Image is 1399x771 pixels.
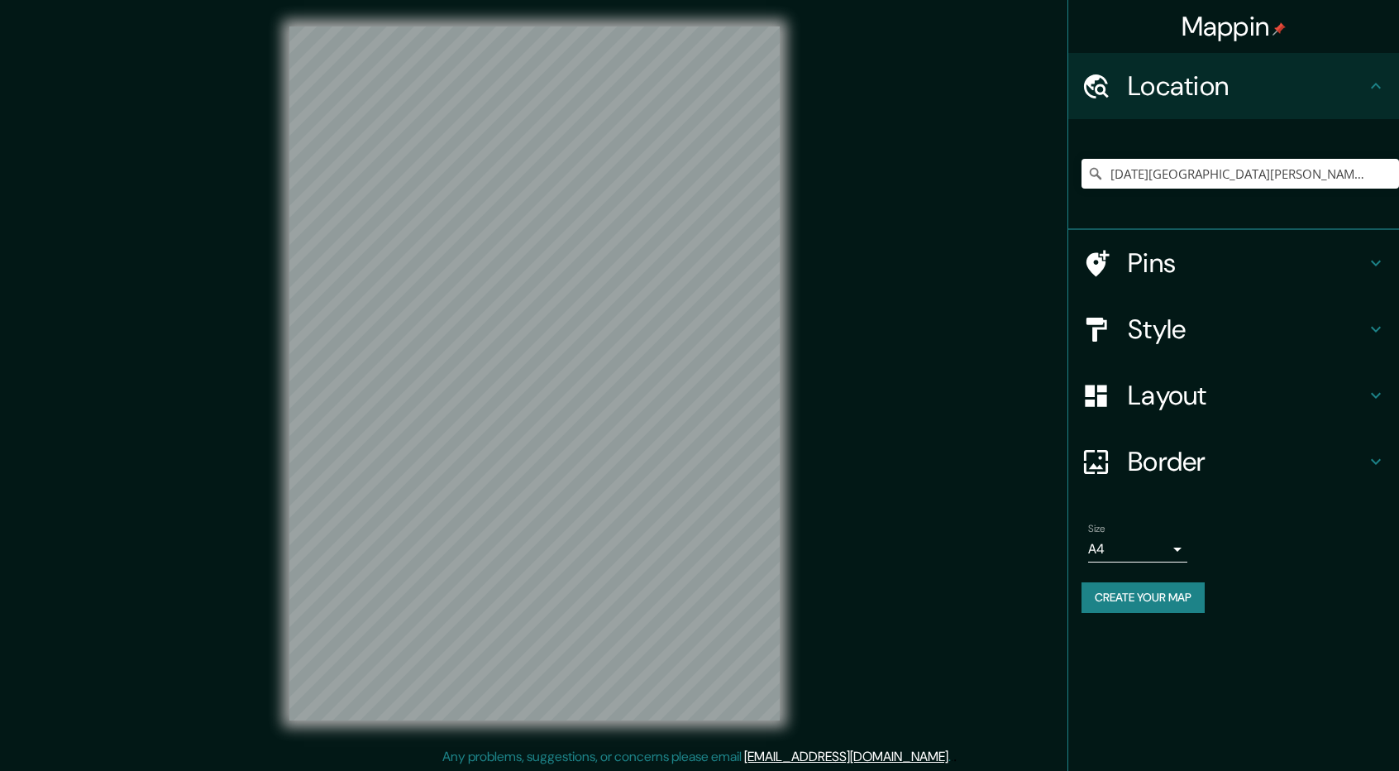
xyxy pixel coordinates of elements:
[1272,22,1286,36] img: pin-icon.png
[1068,53,1399,119] div: Location
[1128,445,1366,478] h4: Border
[953,747,957,767] div: .
[1068,230,1399,296] div: Pins
[1088,536,1187,563] div: A4
[1182,10,1287,43] h4: Mappin
[289,26,780,721] canvas: Map
[442,747,951,767] p: Any problems, suggestions, or concerns please email .
[1128,313,1366,346] h4: Style
[1068,296,1399,362] div: Style
[1128,247,1366,280] h4: Pins
[744,748,948,765] a: [EMAIL_ADDRESS][DOMAIN_NAME]
[951,747,953,767] div: .
[1081,582,1205,613] button: Create your map
[1128,69,1366,103] h4: Location
[1128,379,1366,412] h4: Layout
[1088,522,1105,536] label: Size
[1068,429,1399,495] div: Border
[1068,362,1399,429] div: Layout
[1081,159,1399,189] input: Pick your city or area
